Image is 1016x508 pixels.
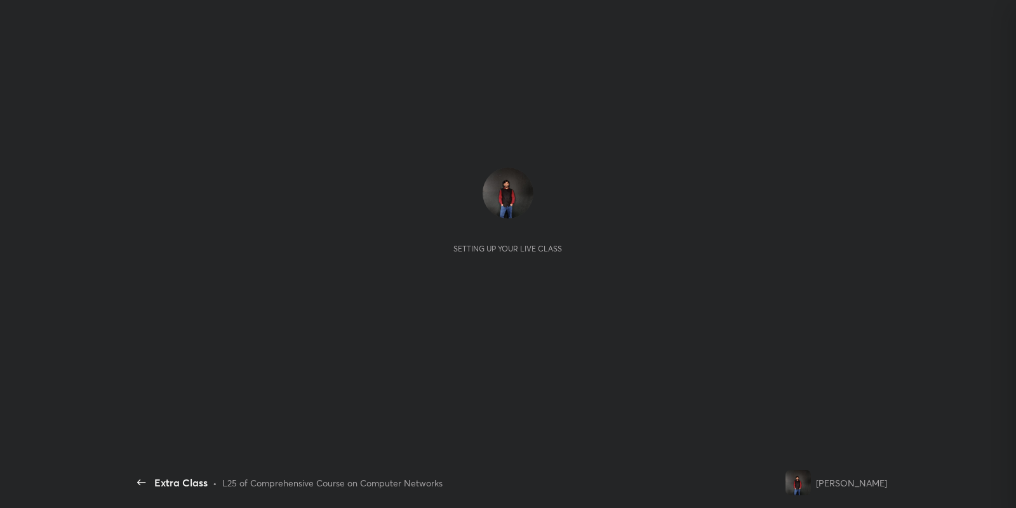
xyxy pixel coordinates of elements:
[785,470,811,495] img: 0cf1bf49248344338ee83de1f04af710.9781463_3
[222,476,443,490] div: L25 of Comprehensive Course on Computer Networks
[213,476,217,490] div: •
[154,475,208,490] div: Extra Class
[816,476,887,490] div: [PERSON_NAME]
[453,244,562,253] div: Setting up your live class
[483,168,533,218] img: 0cf1bf49248344338ee83de1f04af710.9781463_3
